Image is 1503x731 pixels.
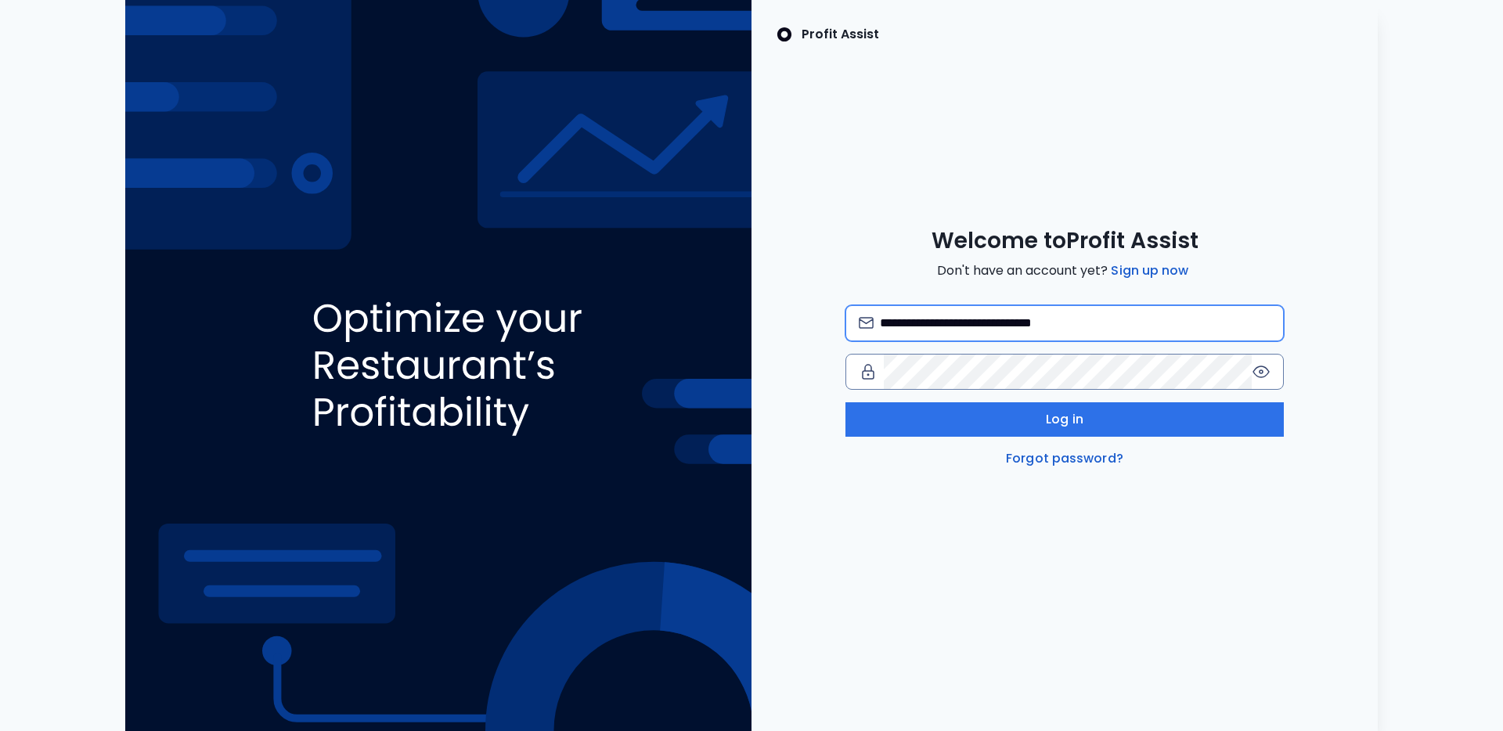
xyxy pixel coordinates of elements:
[859,317,874,329] img: email
[777,25,792,44] img: SpotOn Logo
[1046,410,1083,429] span: Log in
[937,261,1191,280] span: Don't have an account yet?
[1003,449,1126,468] a: Forgot password?
[1108,261,1191,280] a: Sign up now
[802,25,879,44] p: Profit Assist
[845,402,1284,437] button: Log in
[932,227,1198,255] span: Welcome to Profit Assist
